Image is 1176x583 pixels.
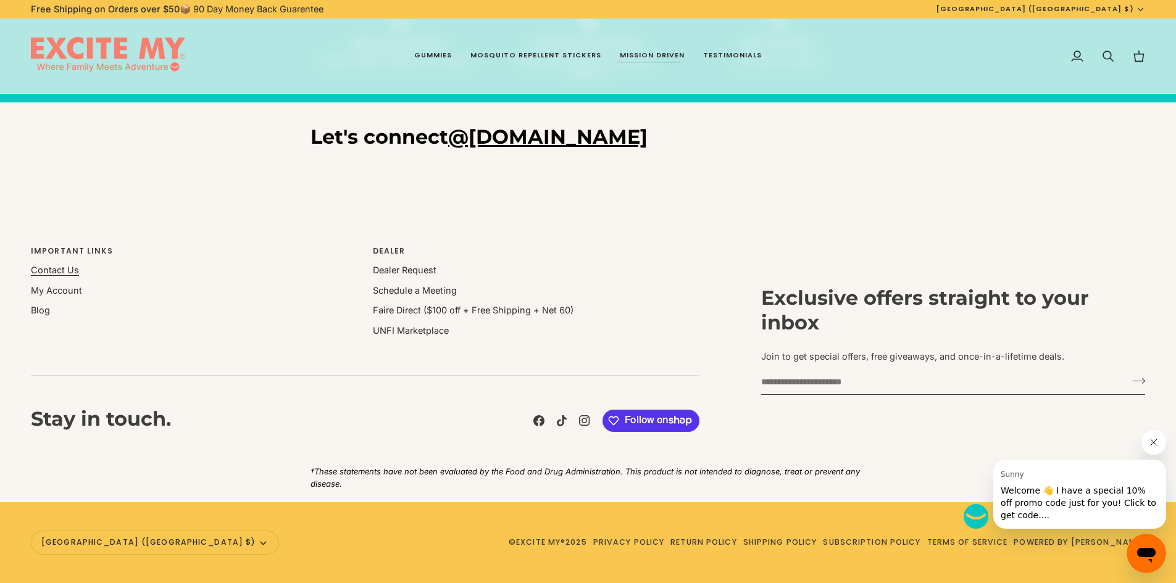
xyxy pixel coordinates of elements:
[373,246,700,263] p: Dealer
[516,537,565,547] a: EXCITE MY®
[964,430,1166,529] div: Sunny says "Welcome 👋 I have a special 10% off promo code just for you! Click to get code....". O...
[31,246,358,263] p: Important Links
[31,531,279,555] button: [GEOGRAPHIC_DATA] ([GEOGRAPHIC_DATA] $)
[611,19,694,94] a: Mission Driven
[414,51,452,60] span: Gummies
[761,350,1145,363] p: Join to get special offers, free giveaways, and once-in-a-lifetime deals.
[373,305,573,315] a: Faire Direct ($100 off + Free Shipping + Net 60)
[31,4,180,14] strong: Free Shipping on Orders over $50
[31,37,185,75] img: EXCITE MY®
[761,371,1125,394] input: your-email@example.com
[927,537,1008,547] a: Terms of Service
[593,537,665,547] a: Privacy Policy
[31,2,323,16] p: 📦 90 Day Money Back Guarentee
[31,407,171,435] h3: Stay in touch.
[311,125,866,149] h3: Let's connect
[964,504,988,529] iframe: no content
[743,537,817,547] a: Shipping Policy
[761,286,1145,335] h3: Exclusive offers straight to your inbox
[373,265,436,275] a: Dealer Request
[31,265,79,275] a: Contact Us
[31,285,82,296] a: My Account
[311,466,860,489] em: †These statements have not been evaluated by the Food and Drug Administration. This product is no...
[470,51,601,60] span: Mosquito Repellent Stickers
[448,125,648,149] a: @[DOMAIN_NAME]
[620,51,685,60] span: Mission Driven
[993,460,1166,529] iframe: Message from Sunny
[1014,537,1145,547] a: Powered by [PERSON_NAME]
[1125,371,1145,391] button: Join
[703,51,762,60] span: Testimonials
[373,285,457,296] a: Schedule a Meeting
[694,19,771,94] a: Testimonials
[1127,534,1166,573] iframe: Button to launch messaging window
[461,19,611,94] a: Mosquito Repellent Stickers
[670,537,736,547] a: Return Policy
[927,4,1154,14] button: [GEOGRAPHIC_DATA] ([GEOGRAPHIC_DATA] $)
[373,325,449,336] a: UNFI Marketplace
[1141,430,1166,455] iframe: Close message from Sunny
[31,305,50,315] a: Blog
[405,19,461,94] a: Gummies
[823,537,920,547] a: Subscription Policy
[509,537,587,548] span: © 2025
